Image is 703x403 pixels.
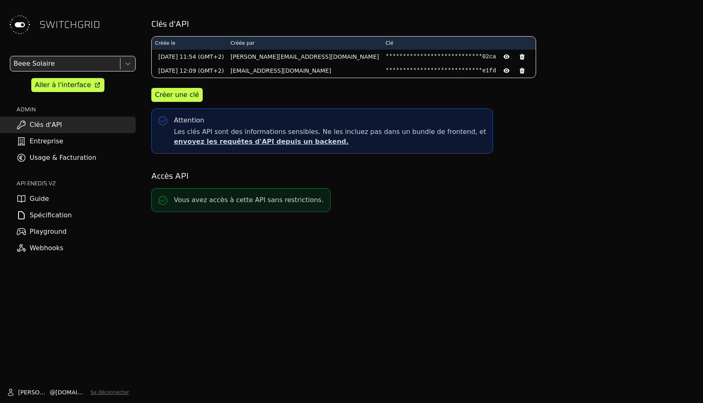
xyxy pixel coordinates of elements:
span: @ [50,388,55,396]
button: Se déconnecter [90,389,129,396]
p: Vous avez accès à cette API sans restrictions. [174,195,324,205]
h2: API ENEDIS v2 [16,179,136,187]
button: Créer une clé [151,88,203,102]
th: Clé [382,37,536,50]
td: [DATE] 12:09 (GMT+2) [152,64,227,78]
div: Attention [174,115,204,125]
span: Les clés API sont des informations sensibles. Ne les incluez pas dans un bundle de frontend, et [174,127,486,147]
td: [DATE] 11:54 (GMT+2) [152,50,227,64]
p: envoyez les requêtes d'API depuis un backend. [174,137,486,147]
span: [PERSON_NAME] [18,388,50,396]
div: Aller à l'interface [35,80,91,90]
span: [DOMAIN_NAME] [55,388,87,396]
div: Créer une clé [155,90,199,100]
h2: Clés d'API [151,18,691,30]
th: Créée par [227,37,382,50]
td: [PERSON_NAME][EMAIL_ADDRESS][DOMAIN_NAME] [227,50,382,64]
td: [EMAIL_ADDRESS][DOMAIN_NAME] [227,64,382,78]
img: Switchgrid Logo [7,12,33,38]
a: Aller à l'interface [31,78,104,92]
span: SWITCHGRID [39,18,100,31]
h2: Accès API [151,170,691,182]
th: Créée le [152,37,227,50]
h2: ADMIN [16,105,136,113]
